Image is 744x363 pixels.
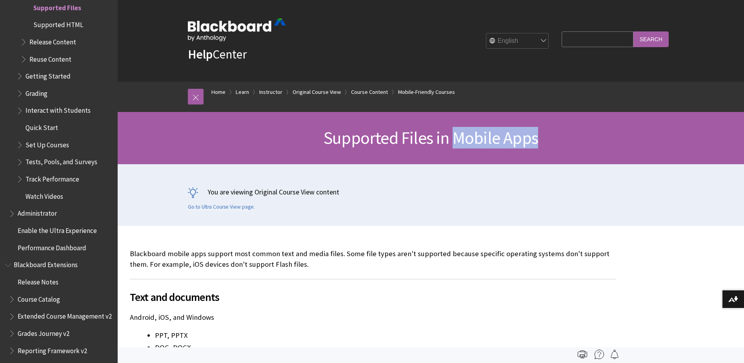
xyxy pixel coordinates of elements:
[633,31,669,47] input: Search
[18,275,58,286] span: Release Notes
[29,53,71,63] span: Reuse Content
[398,87,455,97] a: Mobile-Friendly Courses
[188,187,674,197] p: You are viewing Original Course View content
[25,104,91,115] span: Interact with Students
[25,121,58,132] span: Quick Start
[236,87,249,97] a: Learn
[18,224,97,235] span: Enable the Ultra Experience
[18,344,87,355] span: Reporting Framework v2
[486,33,549,49] select: Site Language Selector
[610,350,619,359] img: Follow this page
[33,18,83,29] span: Supported HTML
[155,330,616,341] li: PPT, PPTX
[25,190,63,200] span: Watch Videos
[595,350,604,359] img: More help
[259,87,282,97] a: Instructor
[18,327,69,337] span: Grades Journey v2
[293,87,341,97] a: Original Course View
[25,172,79,183] span: Track Performance
[25,70,71,80] span: Getting Started
[130,312,616,323] p: Android, iOS, and Windows
[188,203,255,211] a: Go to Ultra Course View page.
[211,87,226,97] a: Home
[155,342,616,353] li: DOC, DOCX
[25,138,69,149] span: Set Up Courses
[18,293,60,303] span: Course Catalog
[578,350,587,359] img: Print
[14,258,78,269] span: Blackboard Extensions
[351,87,388,97] a: Course Content
[33,1,81,12] span: Supported Files
[18,207,57,218] span: Administrator
[29,35,76,46] span: Release Content
[188,18,286,41] img: Blackboard by Anthology
[25,156,97,166] span: Tests, Pools, and Surveys
[188,46,213,62] strong: Help
[324,127,538,148] span: Supported Files in Mobile Apps
[25,87,47,97] span: Grading
[18,241,86,252] span: Performance Dashboard
[18,310,112,321] span: Extended Course Management v2
[130,249,616,269] p: Blackboard mobile apps support most common text and media files. Some file types aren't supported...
[130,289,616,305] span: Text and documents
[188,46,247,62] a: HelpCenter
